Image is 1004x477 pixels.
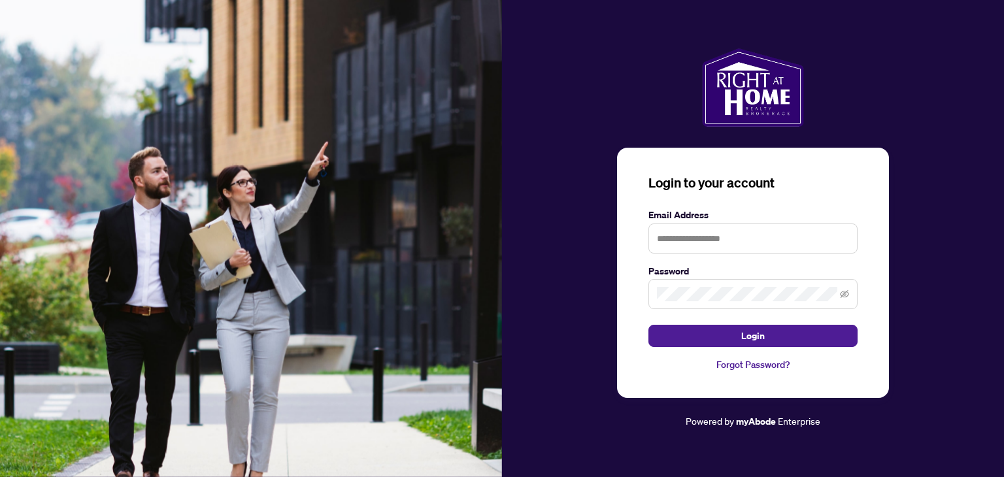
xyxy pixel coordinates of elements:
[702,48,803,127] img: ma-logo
[648,264,858,278] label: Password
[686,415,734,427] span: Powered by
[736,414,776,429] a: myAbode
[648,325,858,347] button: Login
[741,325,765,346] span: Login
[648,208,858,222] label: Email Address
[648,357,858,372] a: Forgot Password?
[840,289,849,299] span: eye-invisible
[778,415,820,427] span: Enterprise
[648,174,858,192] h3: Login to your account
